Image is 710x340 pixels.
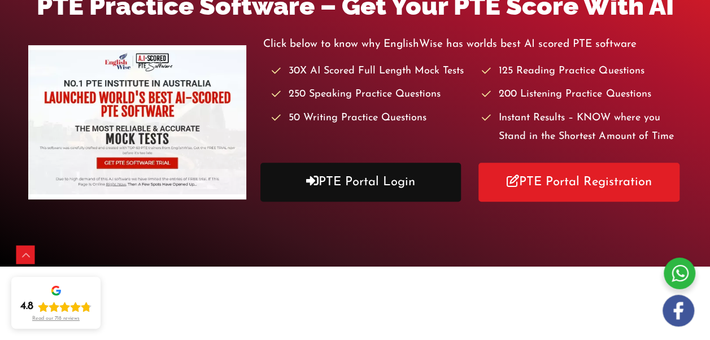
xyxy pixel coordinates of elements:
[482,62,681,81] li: 125 Reading Practice Questions
[482,85,681,104] li: 200 Listening Practice Questions
[478,163,679,202] a: PTE Portal Registration
[32,316,80,322] div: Read our 718 reviews
[272,62,471,81] li: 30X AI Scored Full Length Mock Tests
[272,109,471,128] li: 50 Writing Practice Questions
[28,45,246,199] img: pte-institute-main
[663,295,694,326] img: white-facebook.png
[272,85,471,104] li: 250 Speaking Practice Questions
[20,300,33,313] div: 4.8
[482,109,681,147] li: Instant Results – KNOW where you Stand in the Shortest Amount of Time
[260,163,461,202] a: PTE Portal Login
[263,35,682,54] p: Click below to know why EnglishWise has worlds best AI scored PTE software
[20,300,92,313] div: Rating: 4.8 out of 5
